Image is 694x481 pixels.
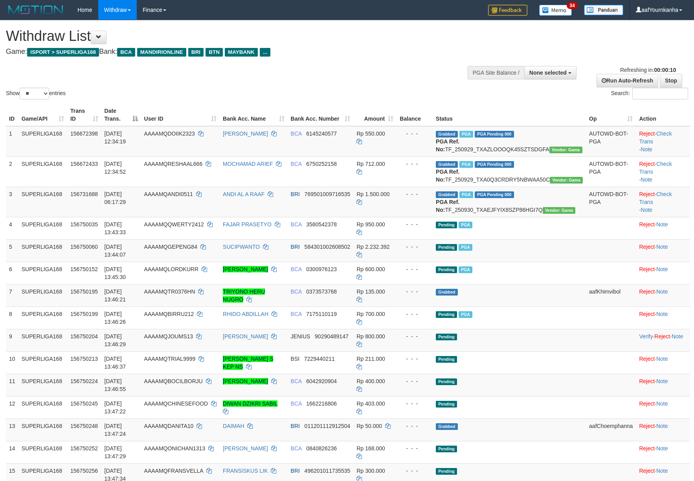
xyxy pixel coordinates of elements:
[436,199,459,213] b: PGA Ref. No:
[144,221,204,228] span: AAAAMQQWERTY2412
[400,332,430,340] div: - - -
[18,419,67,441] td: SUPERLIGA168
[6,284,18,307] td: 7
[223,288,265,303] a: TRIYONO HERU NUGRO
[117,48,135,57] span: BCA
[291,311,302,317] span: BCA
[306,130,337,137] span: Copy 6145240577 to clipboard
[105,333,126,347] span: [DATE] 13:46:29
[144,445,206,452] span: AAAAMQONICHAN1313
[632,88,688,99] input: Search:
[436,311,457,318] span: Pending
[400,377,430,385] div: - - -
[356,445,385,452] span: Rp 168.000
[636,441,690,463] td: ·
[356,356,385,362] span: Rp 211.000
[660,74,682,87] a: Stop
[397,104,433,126] th: Balance
[636,307,690,329] td: ·
[639,400,655,407] a: Reject
[6,239,18,262] td: 5
[70,356,98,362] span: 156750213
[223,423,244,429] a: DAIMAH
[144,311,194,317] span: AAAAMQBIRRU212
[260,48,270,57] span: ...
[400,220,430,228] div: - - -
[18,104,67,126] th: Game/API: activate to sort column ascending
[6,28,455,44] h1: Withdraw List
[291,378,302,384] span: BCA
[400,160,430,168] div: - - -
[18,351,67,374] td: SUPERLIGA168
[356,191,389,197] span: Rp 1.500.000
[639,378,655,384] a: Reject
[223,311,268,317] a: RHIDO ABDILLAH
[6,126,18,157] td: 1
[400,310,430,318] div: - - -
[206,48,223,57] span: BTN
[475,161,514,168] span: PGA Pending
[70,445,98,452] span: 156750252
[137,48,186,57] span: MANDIRIONLINE
[636,374,690,396] td: ·
[400,243,430,251] div: - - -
[356,244,389,250] span: Rp 2.232.392
[356,468,385,474] span: Rp 300.000
[639,161,672,175] a: Check Trans
[636,187,690,217] td: · ·
[356,423,382,429] span: Rp 50.000
[105,423,126,437] span: [DATE] 13:47:24
[20,88,49,99] select: Showentries
[356,221,385,228] span: Rp 950.000
[18,187,67,217] td: SUPERLIGA168
[144,423,194,429] span: AAAAMQDANITA10
[400,355,430,363] div: - - -
[70,130,98,137] span: 156672398
[356,288,385,295] span: Rp 135.000
[639,468,655,474] a: Reject
[105,221,126,235] span: [DATE] 13:43:33
[636,239,690,262] td: ·
[656,356,668,362] a: Note
[315,333,349,340] span: Copy 90290489147 to clipboard
[223,333,268,340] a: [PERSON_NAME]
[353,104,397,126] th: Amount: activate to sort column ascending
[436,169,459,183] b: PGA Ref. No:
[436,289,458,296] span: Grabbed
[524,66,576,79] button: None selected
[6,88,66,99] label: Show entries
[436,423,458,430] span: Grabbed
[105,161,126,175] span: [DATE] 12:34:52
[654,333,670,340] a: Reject
[288,104,354,126] th: Bank Acc. Number: activate to sort column ascending
[18,126,67,157] td: SUPERLIGA168
[400,190,430,198] div: - - -
[639,266,655,272] a: Reject
[400,444,430,452] div: - - -
[400,467,430,475] div: - - -
[70,400,98,407] span: 156750245
[144,191,193,197] span: AAAAMQANDI0511
[144,356,196,362] span: AAAAMQTRIAL9999
[70,333,98,340] span: 156750204
[305,423,351,429] span: Copy 011201112912504 to clipboard
[306,288,337,295] span: Copy 0373573768 to clipboard
[639,423,655,429] a: Reject
[220,104,287,126] th: Bank Acc. Name: activate to sort column ascending
[636,329,690,351] td: · ·
[306,161,337,167] span: Copy 6750252158 to clipboard
[436,446,457,452] span: Pending
[70,288,98,295] span: 156750195
[641,146,652,152] a: Note
[611,88,688,99] label: Search:
[291,266,302,272] span: BCA
[639,356,655,362] a: Reject
[105,378,126,392] span: [DATE] 13:46:55
[641,207,652,213] a: Note
[543,207,576,214] span: Vendor URL: https://trx31.1velocity.biz
[436,131,458,138] span: Grabbed
[291,423,300,429] span: BRI
[18,441,67,463] td: SUPERLIGA168
[144,244,197,250] span: AAAAMQGEPENG84
[639,191,672,205] a: Check Trans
